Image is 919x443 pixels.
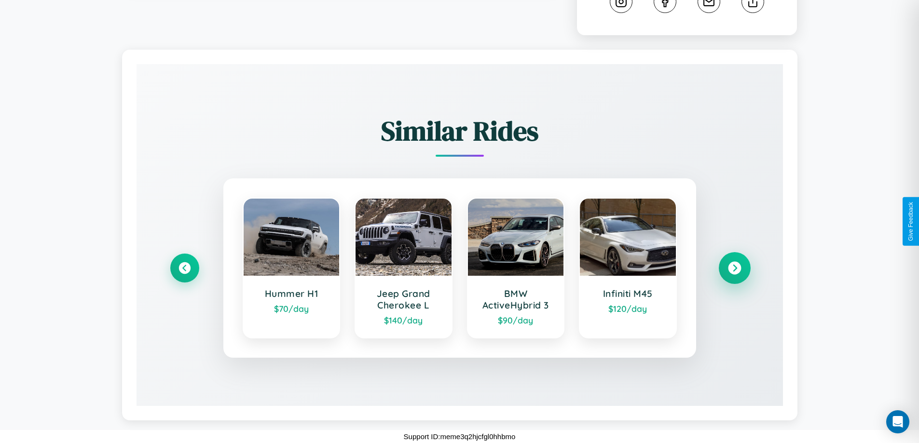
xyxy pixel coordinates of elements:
div: $ 70 /day [253,303,330,314]
div: Give Feedback [907,202,914,241]
h3: BMW ActiveHybrid 3 [478,288,554,311]
a: BMW ActiveHybrid 3$90/day [467,198,565,338]
div: $ 120 /day [590,303,666,314]
h3: Hummer H1 [253,288,330,299]
a: Hummer H1$70/day [243,198,341,338]
div: $ 140 /day [365,315,442,325]
div: Open Intercom Messenger [886,410,909,433]
h2: Similar Rides [170,112,749,149]
p: Support ID: meme3q2hjcfgl0hhbmo [404,430,516,443]
h3: Infiniti M45 [590,288,666,299]
a: Jeep Grand Cherokee L$140/day [355,198,453,338]
div: $ 90 /day [478,315,554,325]
h3: Jeep Grand Cherokee L [365,288,442,311]
a: Infiniti M45$120/day [579,198,677,338]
